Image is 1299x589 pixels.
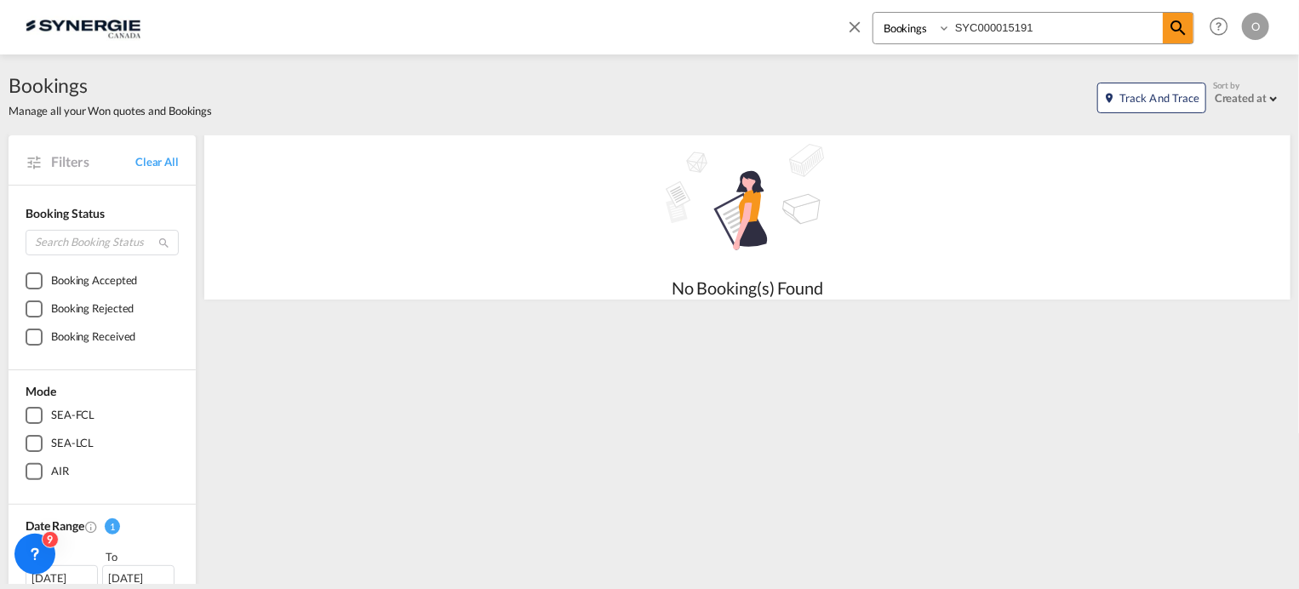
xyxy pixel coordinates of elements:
[51,329,135,346] div: Booking Received
[1163,13,1193,43] span: icon-magnify
[1205,12,1233,41] span: Help
[1213,79,1239,91] span: Sort by
[26,205,179,222] div: Booking Status
[157,237,170,249] md-icon: icon-magnify
[26,518,84,533] span: Date Range
[51,152,135,171] span: Filters
[51,407,94,424] div: SEA-FCL
[1168,18,1188,38] md-icon: icon-magnify
[26,230,179,255] input: Search Booking Status
[135,154,179,169] a: Clear All
[51,300,134,317] div: Booking Rejected
[26,384,56,398] span: Mode
[51,272,137,289] div: Booking Accepted
[1242,13,1269,40] div: O
[845,17,864,36] md-icon: icon-close
[845,12,873,53] span: icon-close
[51,435,94,452] div: SEA-LCL
[620,276,875,300] div: No Booking(s) Found
[84,520,98,534] md-icon: Created On
[26,407,179,424] md-checkbox: SEA-FCL
[1215,91,1267,105] div: Created at
[26,8,140,46] img: 1f56c880d42311ef80fc7dca854c8e59.png
[9,103,212,118] span: Manage all your Won quotes and Bookings
[26,548,100,565] div: From
[26,206,105,220] span: Booking Status
[105,518,120,535] span: 1
[1205,12,1242,43] div: Help
[26,463,179,480] md-checkbox: AIR
[51,463,69,480] div: AIR
[26,435,179,452] md-checkbox: SEA-LCL
[620,135,875,276] md-icon: assets/icons/custom/empty_shipments.svg
[951,13,1163,43] input: Enter Booking ID, Reference ID, Order ID
[1103,92,1115,104] md-icon: icon-map-marker
[1097,83,1206,113] button: icon-map-markerTrack and Trace
[9,71,212,99] span: Bookings
[105,548,180,565] div: To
